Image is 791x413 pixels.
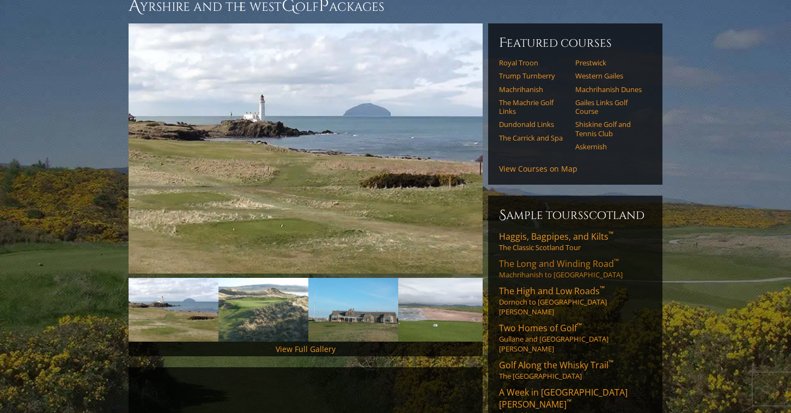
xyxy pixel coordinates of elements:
a: The Long and Winding Road™Machrihanish to [GEOGRAPHIC_DATA] [499,258,652,280]
sup: ™ [609,358,613,367]
span: Haggis, Bagpipes, and Kilts [499,230,613,242]
a: Dundonald Links [499,120,568,129]
a: Haggis, Bagpipes, and Kilts™The Classic Scotland Tour [499,230,652,252]
sup: ™ [609,229,613,239]
a: Askernish [575,142,644,151]
span: A Week in [GEOGRAPHIC_DATA][PERSON_NAME] [499,386,628,410]
a: Prestwick [575,58,644,67]
a: Gailes Links Golf Course [575,98,644,116]
span: Two Homes of Golf [499,322,582,334]
a: Machrihanish [499,85,568,94]
a: Machrihanish Dunes [575,85,644,94]
h6: Sample ToursScotland [499,206,652,224]
span: Golf Along the Whisky Trail [499,359,613,371]
a: The Carrick and Spa [499,133,568,142]
a: Trump Turnberry [499,71,568,80]
sup: ™ [577,321,582,330]
a: Two Homes of Golf™Gullane and [GEOGRAPHIC_DATA][PERSON_NAME] [499,322,652,354]
span: The Long and Winding Road [499,258,619,270]
a: View Courses on Map [499,163,577,174]
h6: Featured Courses [499,34,652,52]
a: The High and Low Roads™Dornoch to [GEOGRAPHIC_DATA][PERSON_NAME] [499,285,652,317]
a: View Full Gallery [276,344,336,354]
a: The Machrie Golf Links [499,98,568,116]
sup: ™ [614,257,619,266]
a: Golf Along the Whisky Trail™The [GEOGRAPHIC_DATA] [499,359,652,381]
a: Western Gailes [575,71,644,80]
a: Royal Troon [499,58,568,67]
sup: ™ [567,397,571,406]
span: The High and Low Roads [499,285,605,297]
a: Shiskine Golf and Tennis Club [575,120,644,138]
sup: ™ [600,284,605,293]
